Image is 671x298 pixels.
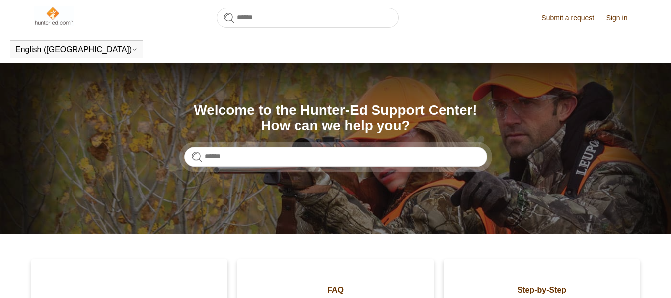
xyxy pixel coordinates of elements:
[252,284,419,296] span: FAQ
[606,13,638,23] a: Sign in
[184,103,487,134] h1: Welcome to the Hunter-Ed Support Center! How can we help you?
[184,147,487,167] input: Search
[217,8,399,28] input: Search
[458,284,625,296] span: Step-by-Step
[15,45,138,54] button: English ([GEOGRAPHIC_DATA])
[34,6,74,26] img: Hunter-Ed Help Center home page
[541,13,604,23] a: Submit a request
